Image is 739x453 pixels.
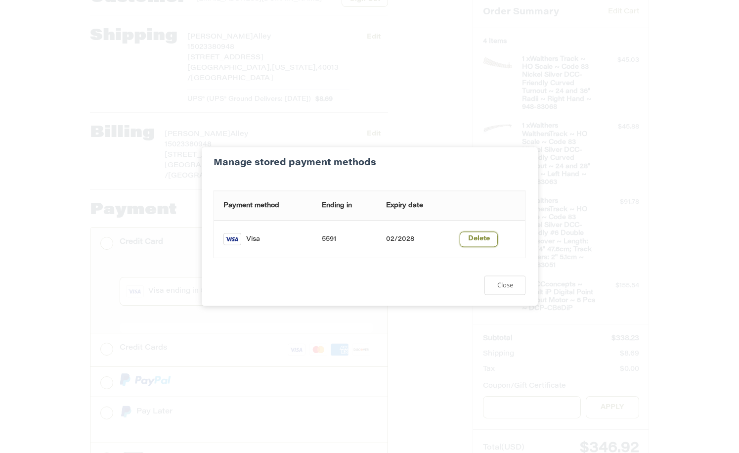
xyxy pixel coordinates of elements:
h2: Manage stored payment methods [214,158,525,169]
button: Delete [460,231,498,247]
td: 02/2028 [377,221,450,258]
th: Ending in [312,191,377,221]
button: Close [484,275,525,295]
th: Payment method [214,191,312,221]
td: 5591 [312,221,377,258]
th: Expiry date [377,191,450,221]
span: Visa [246,236,260,242]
